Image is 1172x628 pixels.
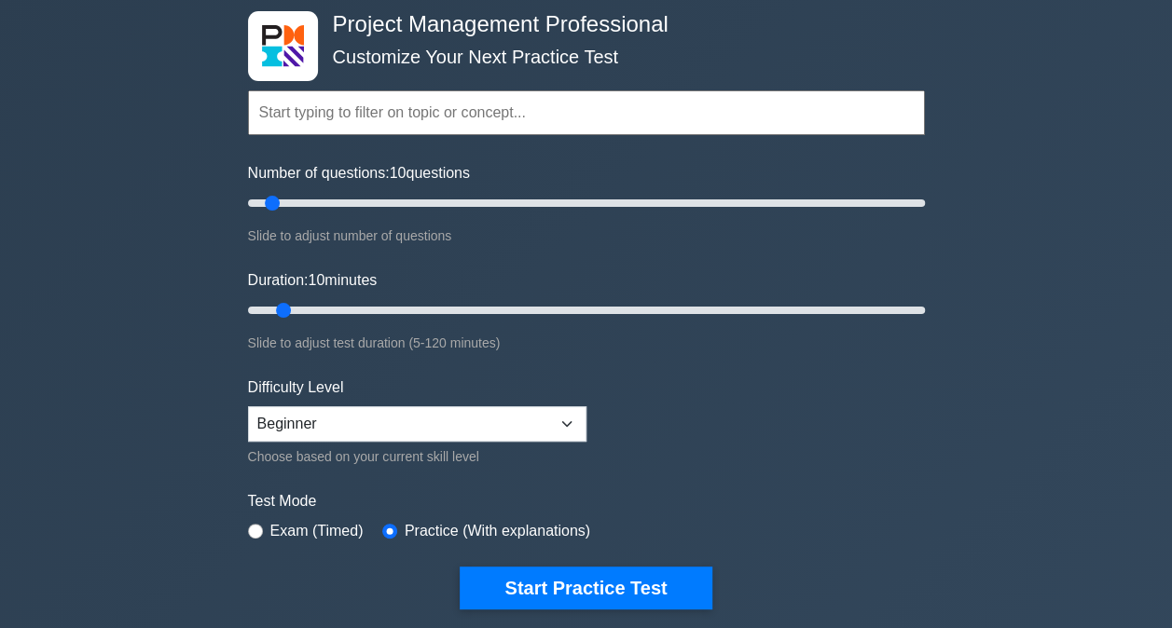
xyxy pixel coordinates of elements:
span: 10 [308,272,324,288]
label: Difficulty Level [248,376,344,399]
label: Exam (Timed) [270,520,364,542]
button: Start Practice Test [460,567,711,609]
div: Slide to adjust test duration (5-120 minutes) [248,332,925,354]
label: Number of questions: questions [248,162,470,184]
span: 10 [390,165,407,181]
div: Slide to adjust number of questions [248,225,925,247]
label: Practice (With explanations) [405,520,590,542]
h4: Project Management Professional [325,11,834,38]
div: Choose based on your current skill level [248,445,586,468]
label: Duration: minutes [248,269,378,292]
input: Start typing to filter on topic or concept... [248,90,925,135]
label: Test Mode [248,490,925,512]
